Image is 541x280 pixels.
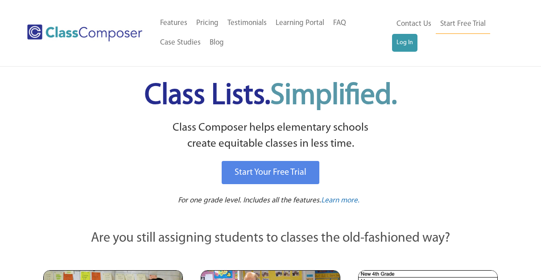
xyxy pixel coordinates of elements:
[329,13,351,33] a: FAQ
[156,13,392,53] nav: Header Menu
[27,25,142,41] img: Class Composer
[392,14,436,34] a: Contact Us
[178,197,321,204] span: For one grade level. Includes all the features.
[223,13,271,33] a: Testimonials
[145,82,397,111] span: Class Lists.
[156,13,192,33] a: Features
[270,82,397,111] span: Simplified.
[222,161,319,184] a: Start Your Free Trial
[436,14,490,34] a: Start Free Trial
[271,13,329,33] a: Learning Portal
[392,34,417,52] a: Log In
[235,168,306,177] span: Start Your Free Trial
[321,195,359,206] a: Learn more.
[205,33,228,53] a: Blog
[43,229,498,248] p: Are you still assigning students to classes the old-fashioned way?
[156,33,205,53] a: Case Studies
[392,14,507,52] nav: Header Menu
[192,13,223,33] a: Pricing
[42,120,500,152] p: Class Composer helps elementary schools create equitable classes in less time.
[321,197,359,204] span: Learn more.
